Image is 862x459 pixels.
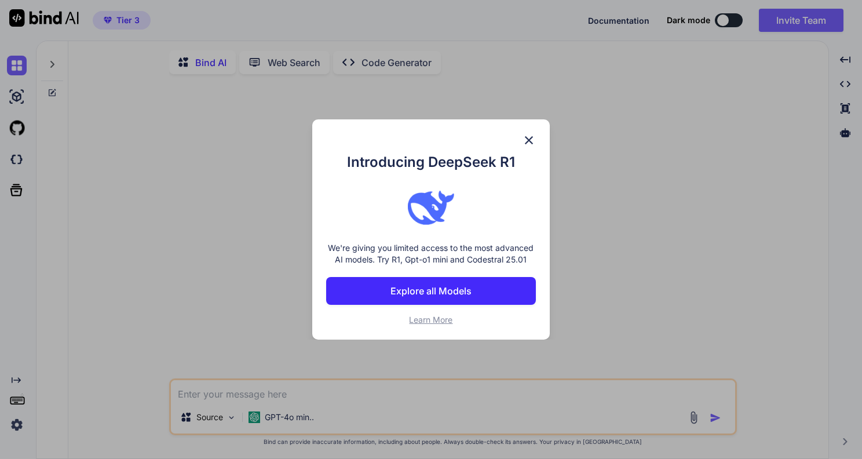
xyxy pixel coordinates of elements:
img: close [522,133,536,147]
span: Learn More [409,315,452,325]
p: We're giving you limited access to the most advanced AI models. Try R1, Gpt-o1 mini and Codestral... [326,242,535,265]
button: Explore all Models [326,277,535,305]
img: bind logo [408,184,454,231]
h1: Introducing DeepSeek R1 [326,152,535,173]
p: Explore all Models [390,284,472,298]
